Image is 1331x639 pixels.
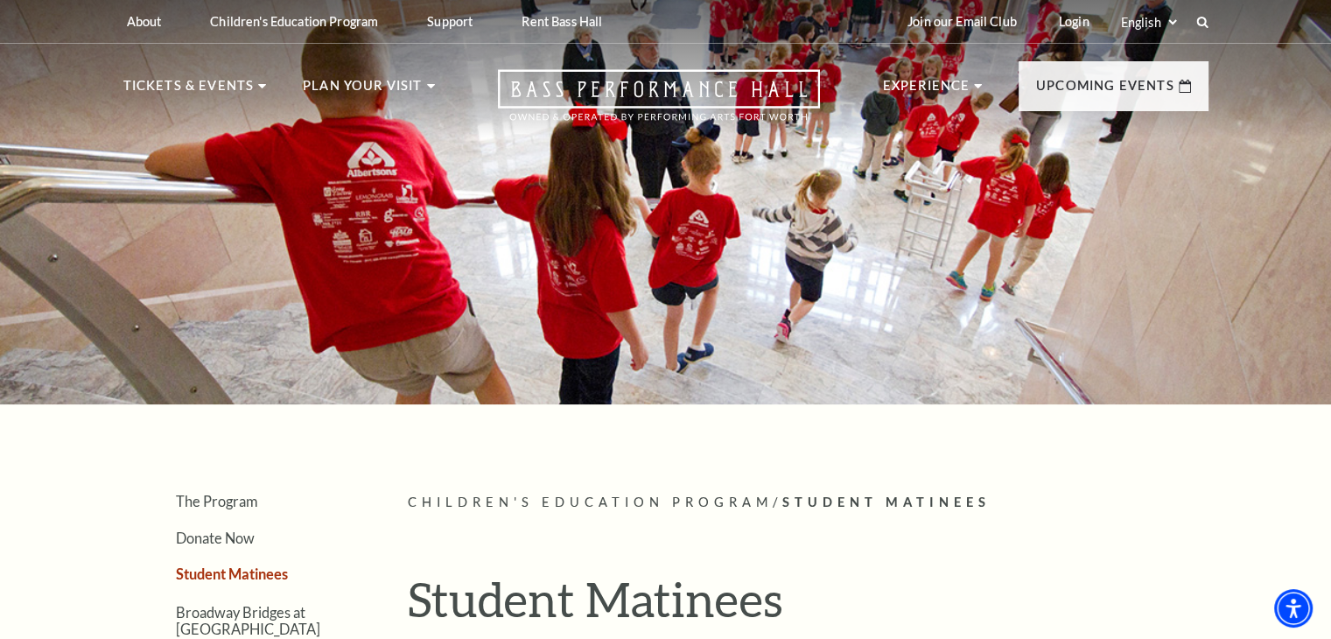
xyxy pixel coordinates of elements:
p: Plan Your Visit [303,75,423,107]
select: Select: [1117,14,1180,31]
p: About [127,14,162,29]
p: / [408,492,1208,514]
a: Broadway Bridges at [GEOGRAPHIC_DATA] [176,604,320,637]
p: Experience [883,75,970,107]
a: Student Matinees [176,565,288,582]
span: Children's Education Program [408,495,773,509]
p: Support [427,14,473,29]
a: Donate Now [176,530,255,546]
p: Rent Bass Hall [522,14,602,29]
p: Children's Education Program [210,14,378,29]
a: The Program [176,493,257,509]
span: Student Matinees [781,495,990,509]
p: Tickets & Events [123,75,255,107]
div: Accessibility Menu [1274,589,1313,628]
p: Upcoming Events [1036,75,1174,107]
